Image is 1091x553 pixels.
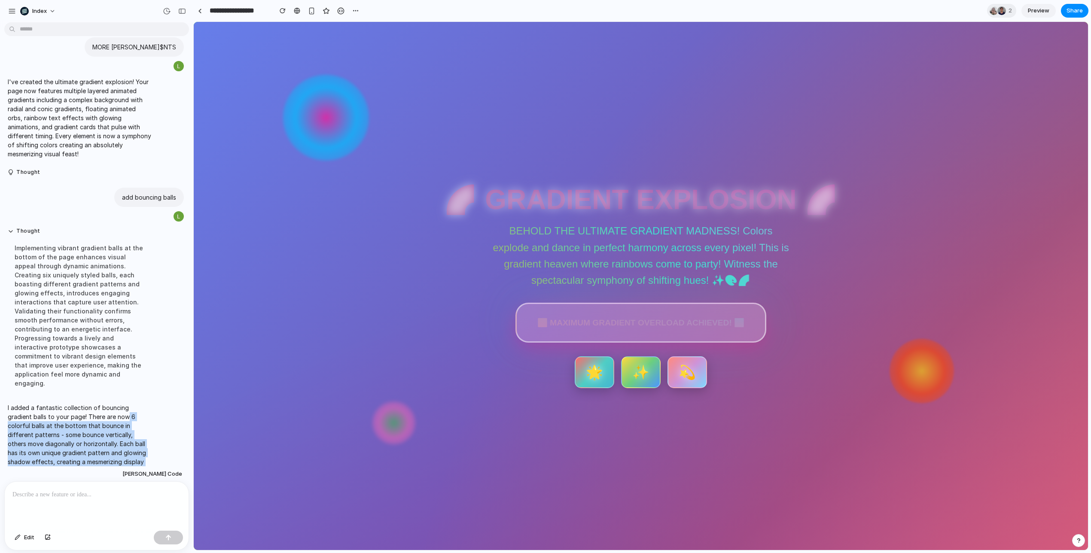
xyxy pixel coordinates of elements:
p: MORE [PERSON_NAME]$NTS [92,43,176,52]
p: 🎆 MAXIMUM GRADIENT OVERLOAD ACHIEVED! 🎆 [342,292,549,310]
span: 🌟 [388,340,406,356]
span: [PERSON_NAME] Code [122,470,182,478]
a: Preview [1021,4,1056,18]
span: 💫 [481,344,499,361]
div: Implementing vibrant gradient balls at the bottom of the page enhances visual appeal through dyna... [8,238,151,393]
p: add bouncing balls [122,193,176,202]
h1: 🌈 GRADIENT EXPLOSION 🌈 [252,154,649,203]
span: ✨ [435,342,453,359]
button: [PERSON_NAME] Code [120,466,185,482]
button: Edit [10,531,39,544]
span: Edit [24,533,34,542]
p: I added a fantastic collection of bouncing gradient balls to your page! There are now 6 colorful ... [8,403,151,484]
p: BEHOLD THE ULTIMATE GRADIENT MADNESS! Colors explode and dance in perfect harmony across every pi... [297,194,600,273]
button: Index [17,4,60,18]
span: Share [1067,6,1083,15]
div: 2 [987,4,1016,18]
p: I've created the ultimate gradient explosion! Your page now features multiple layered animated gr... [8,77,151,158]
span: 2 [1009,6,1015,15]
span: Preview [1028,6,1049,15]
button: Share [1061,4,1088,18]
span: Index [32,7,47,15]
